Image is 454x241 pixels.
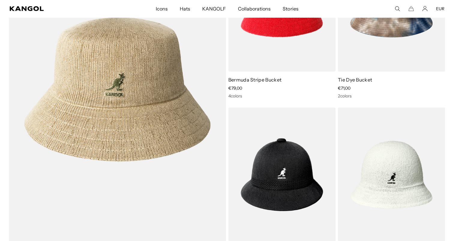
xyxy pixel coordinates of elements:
[10,6,103,11] a: Kangol
[408,6,414,11] button: Cart
[228,77,282,83] a: Bermuda Stripe Bucket
[395,6,400,11] summary: Search here
[338,93,445,99] div: 2 colors
[338,77,372,83] a: Tie Dye Bucket
[436,6,444,11] button: EUR
[228,93,335,99] div: 4 colors
[338,85,350,91] span: €71,00
[422,6,428,11] a: Account
[228,85,242,91] span: €79,00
